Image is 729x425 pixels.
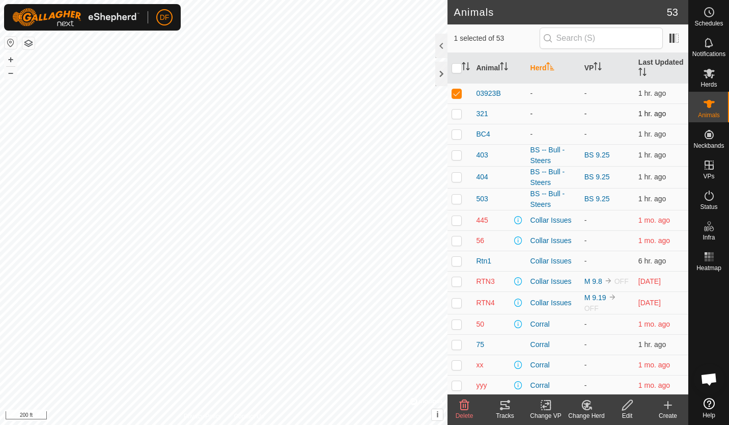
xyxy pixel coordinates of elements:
span: Aug 15, 2025, 10:38 AM [638,216,670,224]
span: Sep 18, 2025, 9:38 AM [638,299,661,307]
div: Collar Issues [530,256,576,267]
span: RTN3 [476,276,494,287]
span: Status [700,204,717,210]
div: BS -- Bull - Steers [530,189,576,210]
span: 1 selected of 53 [454,33,539,44]
th: Last Updated [634,53,688,84]
span: 03923B [476,88,500,99]
span: Help [703,412,715,418]
app-display-virtual-paddock-transition: - [584,130,587,138]
app-display-virtual-paddock-transition: - [584,236,587,245]
span: 53 [667,5,678,20]
span: Sep 26, 2025, 12:08 AM [638,110,666,118]
th: VP [580,53,634,84]
span: Heatmap [696,265,721,271]
span: 321 [476,109,488,119]
span: Aug 15, 2025, 10:38 AM [638,381,670,389]
button: Reset Map [5,37,17,49]
p-sorticon: Activate to sort [638,69,647,77]
th: Animal [472,53,526,84]
p-sorticon: Activate to sort [500,64,508,72]
a: BS 9.25 [584,151,610,159]
div: Corral [530,360,576,370]
div: BS -- Bull - Steers [530,145,576,166]
th: Herd [526,53,580,84]
span: Sep 26, 2025, 12:08 AM [638,89,666,97]
span: Herds [700,82,717,88]
h2: Animals [454,6,666,18]
div: Change Herd [566,411,607,420]
app-display-virtual-paddock-transition: - [584,110,587,118]
div: Corral [530,339,576,350]
app-display-virtual-paddock-transition: - [584,340,587,349]
div: - [530,109,576,119]
app-display-virtual-paddock-transition: - [584,257,587,265]
div: Edit [607,411,648,420]
span: 445 [476,215,488,226]
div: Collar Issues [530,235,576,246]
span: 75 [476,339,484,350]
span: Animals [698,112,720,118]
div: Tracks [485,411,525,420]
span: BC4 [476,129,490,140]
span: Schedules [694,20,723,26]
span: OFF [584,304,599,312]
button: – [5,67,17,79]
a: Help [689,394,729,422]
div: Create [648,411,688,420]
span: Sep 10, 2025, 7:53 PM [638,277,661,285]
img: to [604,277,612,285]
span: Sep 26, 2025, 12:08 AM [638,151,666,159]
span: Aug 15, 2025, 10:38 AM [638,236,670,245]
p-sorticon: Activate to sort [594,64,602,72]
app-display-virtual-paddock-transition: - [584,216,587,224]
app-display-virtual-paddock-transition: - [584,320,587,328]
span: 503 [476,194,488,204]
div: Open chat [694,364,724,394]
span: DF [160,12,170,23]
app-display-virtual-paddock-transition: - [584,361,587,369]
span: Aug 15, 2025, 10:38 AM [638,361,670,369]
div: BS -- Bull - Steers [530,167,576,188]
app-display-virtual-paddock-transition: - [584,89,587,97]
span: Sep 26, 2025, 12:08 AM [638,195,666,203]
span: Sep 26, 2025, 12:08 AM [638,130,666,138]
span: 404 [476,172,488,182]
span: 403 [476,150,488,161]
span: Sep 26, 2025, 12:08 AM [638,340,666,349]
span: VPs [703,173,714,179]
app-display-virtual-paddock-transition: - [584,381,587,389]
a: M 9.8 [584,277,602,285]
p-sorticon: Activate to sort [546,64,554,72]
span: i [436,410,438,419]
span: Notifications [692,51,725,57]
div: Collar Issues [530,276,576,287]
span: Delete [456,412,473,419]
a: Privacy Policy [184,412,222,421]
a: M 9.19 [584,294,606,302]
span: Aug 15, 2025, 10:38 AM [638,320,670,328]
div: Corral [530,380,576,391]
input: Search (S) [540,28,663,49]
span: 50 [476,319,484,330]
div: - [530,129,576,140]
p-sorticon: Activate to sort [462,64,470,72]
div: Corral [530,319,576,330]
a: BS 9.25 [584,173,610,181]
a: Contact Us [234,412,264,421]
div: Collar Issues [530,215,576,226]
span: Infra [703,234,715,241]
span: RTN4 [476,298,494,308]
img: to [608,293,616,301]
span: 56 [476,235,484,246]
span: OFF [614,277,629,285]
button: + [5,54,17,66]
div: Change VP [525,411,566,420]
div: - [530,88,576,99]
div: Collar Issues [530,298,576,308]
button: i [432,409,443,420]
span: yyy [476,380,487,391]
span: Neckbands [693,143,724,149]
button: Map Layers [22,37,35,49]
span: xx [476,360,483,370]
